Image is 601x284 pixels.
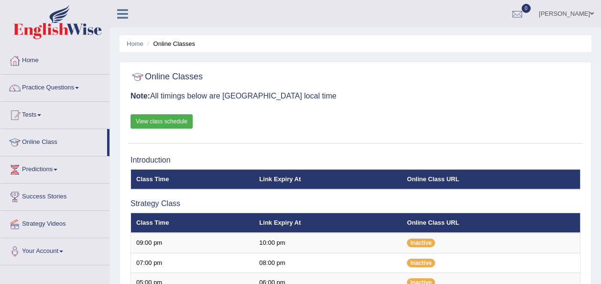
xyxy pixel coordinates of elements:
a: Tests [0,102,109,126]
th: Class Time [131,213,254,233]
span: Inactive [407,239,435,247]
th: Online Class URL [402,169,580,189]
td: 09:00 pm [131,233,254,253]
b: Note: [131,92,150,100]
h3: All timings below are [GEOGRAPHIC_DATA] local time [131,92,580,100]
a: Practice Questions [0,75,109,98]
a: Home [0,47,109,71]
a: Your Account [0,238,109,262]
a: Home [127,40,143,47]
td: 10:00 pm [254,233,402,253]
h3: Strategy Class [131,199,580,208]
th: Online Class URL [402,213,580,233]
td: 08:00 pm [254,253,402,273]
a: Predictions [0,156,109,180]
th: Link Expiry At [254,169,402,189]
li: Online Classes [145,39,195,48]
span: Inactive [407,259,435,267]
a: Strategy Videos [0,211,109,235]
h2: Online Classes [131,70,203,84]
th: Class Time [131,169,254,189]
span: 0 [522,4,531,13]
h3: Introduction [131,156,580,164]
th: Link Expiry At [254,213,402,233]
a: Success Stories [0,184,109,208]
a: Online Class [0,129,107,153]
a: View class schedule [131,114,193,129]
td: 07:00 pm [131,253,254,273]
